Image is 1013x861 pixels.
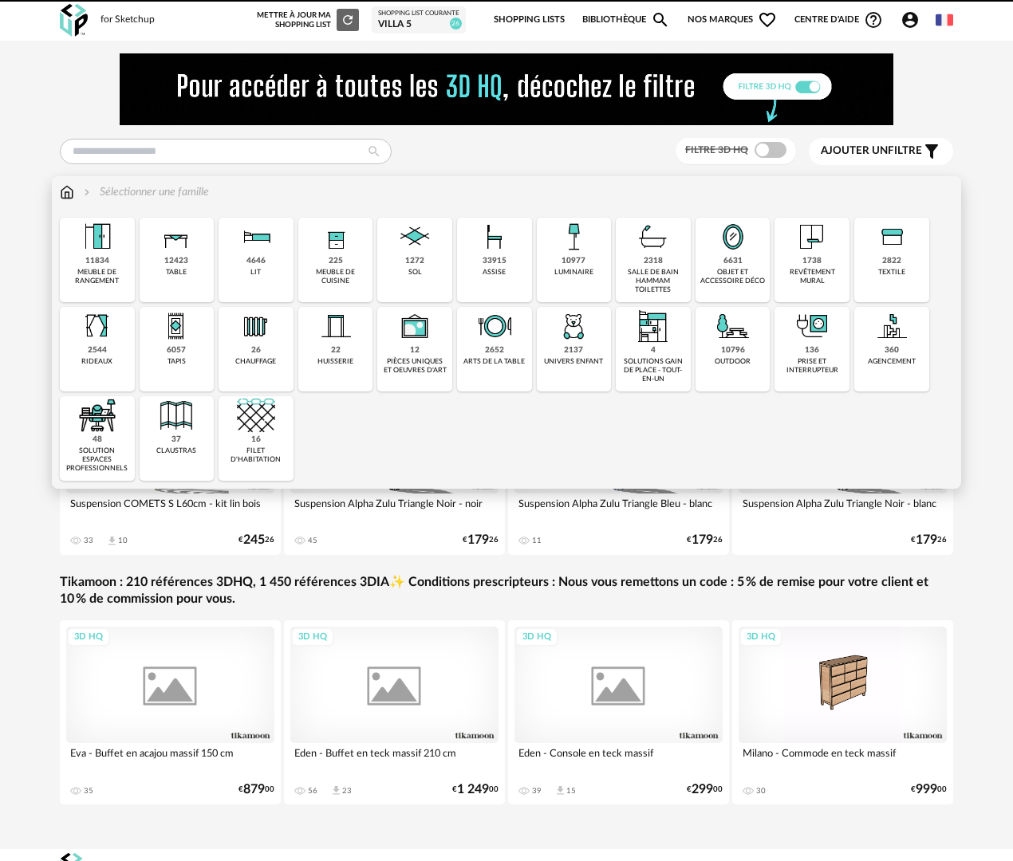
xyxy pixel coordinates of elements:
[621,268,686,295] div: salle de bain hammam toilettes
[715,357,751,366] div: outdoor
[809,138,953,165] button: Ajouter unfiltre Filter icon
[317,307,355,345] img: Huiserie.png
[396,307,434,345] img: UniqueOeuvre.png
[330,784,342,796] span: Download icon
[885,345,899,356] div: 360
[532,536,542,545] div: 11
[739,627,782,647] div: 3D HQ
[467,535,489,545] span: 179
[758,10,777,29] span: Heart Outline icon
[651,345,656,356] div: 4
[494,3,565,37] a: Shopping Lists
[634,307,672,345] img: ToutEnUn.png
[651,10,670,29] span: Magnify icon
[308,786,317,796] div: 56
[118,536,128,545] div: 10
[714,218,752,256] img: Miroir.png
[250,268,261,277] div: lit
[78,307,116,345] img: Rideaux.png
[756,786,766,796] div: 30
[732,620,953,805] a: 3D HQ Milano - Commode en teck massif 30 €99900
[171,434,181,445] div: 37
[378,18,459,31] div: VILLA 5
[878,268,905,277] div: textile
[515,627,558,647] div: 3D HQ
[65,268,130,286] div: meuble de rangement
[331,345,341,356] div: 22
[101,14,155,26] div: for Sketchup
[714,307,752,345] img: Outdoor.png
[457,784,489,795] span: 1 249
[508,620,729,805] a: 3D HQ Eden - Console en teck massif 39 Download icon 15 €29900
[235,357,276,366] div: chauffage
[84,536,93,545] div: 33
[779,357,845,375] div: prise et interrupteur
[692,784,713,795] span: 299
[794,10,883,29] span: Centre d'aideHelp Circle Outline icon
[564,345,583,356] div: 2137
[246,256,266,266] div: 4646
[341,16,355,24] span: Refresh icon
[238,535,274,545] div: € 26
[284,620,505,805] a: 3D HQ Eden - Buffet en teck massif 210 cm 56 Download icon 23 €1 24900
[164,256,188,266] div: 12423
[290,493,499,525] div: Suspension Alpha Zulu Triangle Noir - noir
[936,11,953,29] img: fr
[237,218,275,256] img: Literie.png
[687,535,723,545] div: € 26
[84,786,93,796] div: 35
[452,784,499,795] div: € 00
[378,10,459,18] div: Shopping List courante
[67,627,110,647] div: 3D HQ
[901,10,927,29] span: Account Circle icon
[157,396,195,434] img: Cloison.png
[688,3,777,37] span: Nos marques
[916,784,937,795] span: 999
[700,268,766,286] div: objet et accessoire déco
[85,256,109,266] div: 11834
[901,10,920,29] span: Account Circle icon
[65,446,130,474] div: solution espaces professionnels
[378,10,459,30] a: Shopping List courante VILLA 5 26
[156,446,196,455] div: claustras
[566,786,576,796] div: 15
[238,784,274,795] div: € 00
[405,256,424,266] div: 1272
[396,218,434,256] img: Sol.png
[66,493,274,525] div: Suspension COMETS S L60cm - kit lin bois
[450,18,462,29] span: 26
[463,357,525,366] div: arts de la table
[237,396,275,434] img: filet.png
[805,345,819,356] div: 136
[793,218,831,256] img: Papier%20peint.png
[514,493,723,525] div: Suspension Alpha Zulu Triangle Bleu - blanc
[60,4,88,37] img: OXP
[911,535,947,545] div: € 26
[687,784,723,795] div: € 00
[120,53,893,125] img: FILTRE%20HQ%20NEW_V1%20(4).gif
[739,493,947,525] div: Suspension Alpha Zulu Triangle Noir - blanc
[60,574,953,607] a: Tikamoon : 210 références 3DHQ, 1 450 références 3DIA✨ Conditions prescripteurs : Nous vous remet...
[166,268,187,277] div: table
[251,434,261,445] div: 16
[93,434,102,445] div: 48
[483,256,506,266] div: 33915
[342,786,352,796] div: 23
[291,627,334,647] div: 3D HQ
[157,307,195,345] img: Tapis.png
[514,743,723,775] div: Eden - Console en teck massif
[821,145,888,156] span: Ajouter un
[779,268,845,286] div: revêtement mural
[882,256,901,266] div: 2822
[106,535,118,547] span: Download icon
[554,268,593,277] div: luminaire
[290,743,499,775] div: Eden - Buffet en teck massif 210 cm
[621,357,686,384] div: solutions gain de place - tout-en-un
[873,307,911,345] img: Agencement.png
[78,396,116,434] img: espace-de-travail.png
[532,786,542,796] div: 39
[554,218,593,256] img: Luminaire.png
[60,184,74,200] img: svg+xml;base64,PHN2ZyB3aWR0aD0iMTYiIGhlaWdodD0iMTciIHZpZXdCb3g9IjAgMCAxNiAxNyIgZmlsbD0ibm9uZSIgeG...
[88,345,107,356] div: 2544
[922,142,941,161] span: Filter icon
